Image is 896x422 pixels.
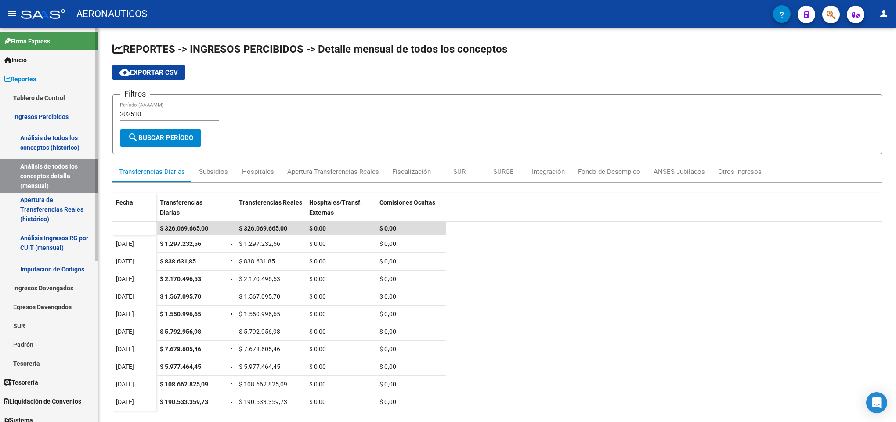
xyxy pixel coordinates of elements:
[379,275,396,282] span: $ 0,00
[453,167,466,177] div: SUR
[119,67,130,77] mat-icon: cloud_download
[309,346,326,353] span: $ 0,00
[120,88,150,100] h3: Filtros
[379,346,396,353] span: $ 0,00
[309,258,326,265] span: $ 0,00
[309,225,326,232] span: $ 0,00
[287,167,379,177] div: Apertura Transferencias Reales
[160,275,201,282] span: $ 2.170.496,53
[160,293,201,300] span: $ 1.567.095,70
[119,69,178,76] span: Exportar CSV
[4,378,38,387] span: Tesorería
[239,398,287,405] span: $ 190.533.359,73
[309,199,362,216] span: Hospitales/Transf. Externas
[578,167,640,177] div: Fondo de Desempleo
[309,328,326,335] span: $ 0,00
[379,363,396,370] span: $ 0,00
[112,43,507,55] span: REPORTES -> INGRESOS PERCIBIDOS -> Detalle mensual de todos los conceptos
[7,8,18,19] mat-icon: menu
[230,310,234,317] span: =
[239,199,302,206] span: Transferencias Reales
[119,167,185,177] div: Transferencias Diarias
[230,346,234,353] span: =
[379,199,435,206] span: Comisiones Ocultas
[69,4,147,24] span: - AERONAUTICOS
[230,398,234,405] span: =
[493,167,514,177] div: SURGE
[116,328,134,335] span: [DATE]
[160,199,202,216] span: Transferencias Diarias
[239,381,287,388] span: $ 108.662.825,09
[379,293,396,300] span: $ 0,00
[160,363,201,370] span: $ 5.977.464,45
[112,65,185,80] button: Exportar CSV
[160,328,201,335] span: $ 5.792.956,98
[239,258,275,265] span: $ 838.631,85
[239,310,280,317] span: $ 1.550.996,65
[309,310,326,317] span: $ 0,00
[379,310,396,317] span: $ 0,00
[116,258,134,265] span: [DATE]
[230,363,234,370] span: =
[379,381,396,388] span: $ 0,00
[116,240,134,247] span: [DATE]
[532,167,565,177] div: Integración
[160,240,201,247] span: $ 1.297.232,56
[309,240,326,247] span: $ 0,00
[239,275,280,282] span: $ 2.170.496,53
[309,363,326,370] span: $ 0,00
[230,328,234,335] span: =
[160,346,201,353] span: $ 7.678.605,46
[116,398,134,405] span: [DATE]
[239,328,280,335] span: $ 5.792.956,98
[239,346,280,353] span: $ 7.678.605,46
[116,363,134,370] span: [DATE]
[239,225,287,232] span: $ 326.069.665,00
[866,392,887,413] div: Open Intercom Messenger
[878,8,889,19] mat-icon: person
[120,129,201,147] button: Buscar Período
[116,293,134,300] span: [DATE]
[116,310,134,317] span: [DATE]
[112,193,156,230] datatable-header-cell: Fecha
[392,167,431,177] div: Fiscalización
[718,167,762,177] div: Otros ingresos
[379,328,396,335] span: $ 0,00
[4,74,36,84] span: Reportes
[379,398,396,405] span: $ 0,00
[160,398,208,405] span: $ 190.533.359,73
[654,167,705,177] div: ANSES Jubilados
[242,167,274,177] div: Hospitales
[4,36,50,46] span: Firma Express
[235,193,306,230] datatable-header-cell: Transferencias Reales
[379,258,396,265] span: $ 0,00
[116,346,134,353] span: [DATE]
[160,225,208,232] span: $ 326.069.665,00
[379,240,396,247] span: $ 0,00
[4,55,27,65] span: Inicio
[160,381,208,388] span: $ 108.662.825,09
[4,397,81,406] span: Liquidación de Convenios
[116,381,134,388] span: [DATE]
[309,381,326,388] span: $ 0,00
[128,132,138,143] mat-icon: search
[128,134,193,142] span: Buscar Período
[239,363,280,370] span: $ 5.977.464,45
[156,193,227,230] datatable-header-cell: Transferencias Diarias
[309,275,326,282] span: $ 0,00
[230,381,234,388] span: =
[199,167,228,177] div: Subsidios
[230,240,234,247] span: =
[306,193,376,230] datatable-header-cell: Hospitales/Transf. Externas
[160,258,196,265] span: $ 838.631,85
[309,293,326,300] span: $ 0,00
[309,398,326,405] span: $ 0,00
[230,275,234,282] span: =
[239,240,280,247] span: $ 1.297.232,56
[376,193,446,230] datatable-header-cell: Comisiones Ocultas
[239,293,280,300] span: $ 1.567.095,70
[230,293,234,300] span: =
[379,225,396,232] span: $ 0,00
[116,275,134,282] span: [DATE]
[230,258,234,265] span: =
